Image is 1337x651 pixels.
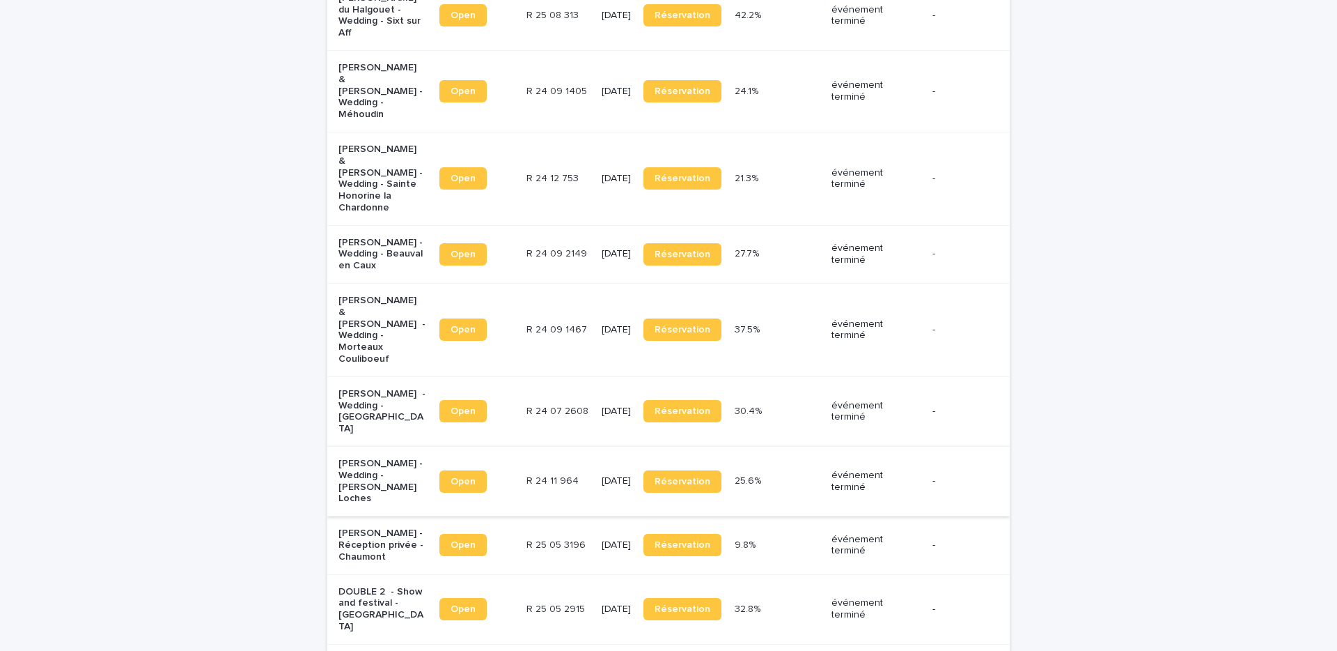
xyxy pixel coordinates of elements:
p: événement terminé [831,319,918,342]
p: événement terminé [831,470,918,493]
span: Réservation [655,325,710,335]
a: Open [439,4,487,26]
p: 24.1% [735,83,761,98]
p: - [932,173,987,185]
p: R 25 05 3196 [526,537,588,551]
a: Réservation [643,80,721,102]
tr: [PERSON_NAME] - Wedding - [GEOGRAPHIC_DATA]OpenR 24 07 2608R 24 07 2608 [DATE]Réservation30.4%30.... [327,376,1010,446]
p: 9.8% [735,537,758,551]
span: Réservation [655,406,710,416]
p: - [932,248,987,260]
p: R 25 08 313 [526,7,581,22]
a: Réservation [643,167,721,190]
span: Open [451,174,476,183]
p: - [932,10,987,22]
span: Réservation [655,540,710,550]
a: Open [439,598,487,620]
a: Open [439,534,487,556]
p: R 25 05 2915 [526,601,588,615]
p: 25.6% [735,473,764,487]
p: - [932,604,987,615]
p: R 24 09 1405 [526,83,590,98]
a: Open [439,167,487,190]
p: 32.8% [735,601,763,615]
span: Open [451,540,476,550]
p: événement terminé [831,597,918,621]
a: Open [439,243,487,266]
p: [DATE] [602,173,632,185]
span: Open [451,604,476,614]
tr: [PERSON_NAME] & [PERSON_NAME] - Wedding - Morteaux CouliboeufOpenR 24 09 1467R 24 09 1467 [DATE]R... [327,284,1010,377]
a: Réservation [643,534,721,556]
p: [PERSON_NAME] - Wedding - [GEOGRAPHIC_DATA] [338,388,425,435]
p: R 24 09 2149 [526,245,590,260]
p: [DATE] [602,539,632,551]
p: R 24 09 1467 [526,321,590,336]
p: - [932,86,987,98]
span: Réservation [655,86,710,96]
span: Open [451,477,476,487]
tr: [PERSON_NAME] & [PERSON_NAME] - Wedding - MéhoudinOpenR 24 09 1405R 24 09 1405 [DATE]Réservation2... [327,50,1010,132]
tr: [PERSON_NAME] - Réception privée - ChaumontOpenR 25 05 3196R 25 05 3196 [DATE]Réservation9.8%9.8%... [327,516,1010,574]
p: [PERSON_NAME] - Wedding - Beauval en Caux [338,237,425,272]
a: Réservation [643,4,721,26]
p: - [932,406,987,418]
span: Open [451,250,476,259]
p: [PERSON_NAME] & [PERSON_NAME] - Wedding - Morteaux Couliboeuf [338,295,425,365]
span: Réservation [655,477,710,487]
tr: [PERSON_NAME] - Wedding - [PERSON_NAME] LochesOpenR 24 11 964R 24 11 964 [DATE]Réservation25.6%25... [327,447,1010,516]
a: Open [439,400,487,422]
tr: DOUBLE 2 - Show and festival - [GEOGRAPHIC_DATA]OpenR 25 05 2915R 25 05 2915 [DATE]Réservation32.... [327,574,1010,644]
p: [DATE] [602,475,632,487]
p: 27.7% [735,245,762,260]
p: [DATE] [602,248,632,260]
a: Open [439,319,487,341]
span: Réservation [655,10,710,20]
a: Réservation [643,319,721,341]
p: R 24 12 753 [526,170,581,185]
p: [PERSON_NAME] - Réception privée - Chaumont [338,528,425,562]
a: Réservation [643,598,721,620]
p: [DATE] [602,604,632,615]
tr: [PERSON_NAME] - Wedding - Beauval en CauxOpenR 24 09 2149R 24 09 2149 [DATE]Réservation27.7%27.7%... [327,225,1010,283]
p: R 24 11 964 [526,473,581,487]
span: Réservation [655,250,710,259]
a: Open [439,470,487,493]
p: [DATE] [602,324,632,336]
p: 42.2% [735,7,764,22]
span: Open [451,325,476,335]
p: [PERSON_NAME] & [PERSON_NAME] - Wedding - Méhoudin [338,62,425,121]
p: [PERSON_NAME] & [PERSON_NAME] - Wedding - Sainte Honorine la Chardonne [338,144,425,214]
p: - [932,475,987,487]
p: 21.3% [735,170,761,185]
p: [PERSON_NAME] - Wedding - [PERSON_NAME] Loches [338,458,425,505]
p: [DATE] [602,406,632,418]
a: Réservation [643,243,721,266]
p: événement terminé [831,4,918,28]
span: Open [451,406,476,416]
p: événement terminé [831,243,918,266]
p: DOUBLE 2 - Show and festival - [GEOGRAPHIC_DATA] [338,586,425,633]
p: [DATE] [602,86,632,98]
span: Open [451,10,476,20]
a: Réservation [643,470,721,493]
p: événement terminé [831,534,918,558]
span: Open [451,86,476,96]
p: - [932,539,987,551]
tr: [PERSON_NAME] & [PERSON_NAME] - Wedding - Sainte Honorine la ChardonneOpenR 24 12 753R 24 12 753 ... [327,132,1010,225]
p: [DATE] [602,10,632,22]
p: événement terminé [831,167,918,191]
span: Réservation [655,604,710,614]
p: événement terminé [831,400,918,424]
a: Réservation [643,400,721,422]
a: Open [439,80,487,102]
p: - [932,324,987,336]
p: 30.4% [735,403,765,418]
p: R 24 07 2608 [526,403,591,418]
p: 37.5% [735,321,763,336]
span: Réservation [655,174,710,183]
p: événement terminé [831,79,918,103]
